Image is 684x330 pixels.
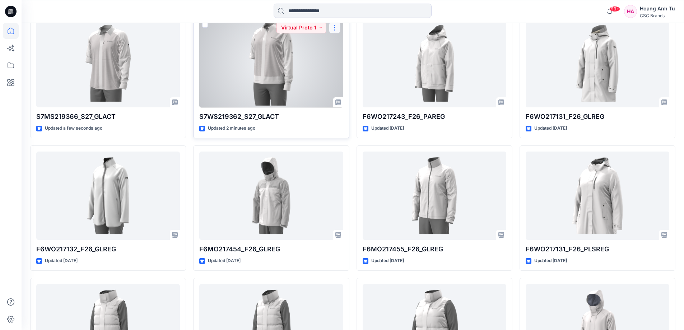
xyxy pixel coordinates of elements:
span: 99+ [609,6,620,12]
p: Updated a few seconds ago [45,125,102,132]
p: F6WO217131_F26_PLSREG [526,244,669,254]
p: F6MO217454_F26_GLREG [199,244,343,254]
a: F6WO217132_F26_GLREG [36,152,180,240]
p: Updated [DATE] [45,257,78,265]
p: Updated [DATE] [534,257,567,265]
p: Updated [DATE] [208,257,241,265]
a: F6MO217454_F26_GLREG [199,152,343,240]
a: F6MO217455_F26_GLREG [363,152,506,240]
p: S7WS219362_S27_GLACT [199,112,343,122]
a: F6WO217131_F26_PLSREG [526,152,669,240]
div: HA [624,5,637,18]
div: Hoang Anh Tu [640,4,675,13]
div: CSC Brands [640,13,675,18]
p: F6MO217455_F26_GLREG [363,244,506,254]
p: Updated [DATE] [371,257,404,265]
p: Updated 2 minutes ago [208,125,255,132]
p: Updated [DATE] [534,125,567,132]
p: S7MS219366_S27_GLACT [36,112,180,122]
p: Updated [DATE] [371,125,404,132]
a: S7MS219366_S27_GLACT [36,19,180,108]
a: F6WO217131_F26_GLREG [526,19,669,108]
a: F6WO217243_F26_PAREG [363,19,506,108]
p: F6WO217131_F26_GLREG [526,112,669,122]
p: F6WO217132_F26_GLREG [36,244,180,254]
a: S7WS219362_S27_GLACT [199,19,343,108]
p: F6WO217243_F26_PAREG [363,112,506,122]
